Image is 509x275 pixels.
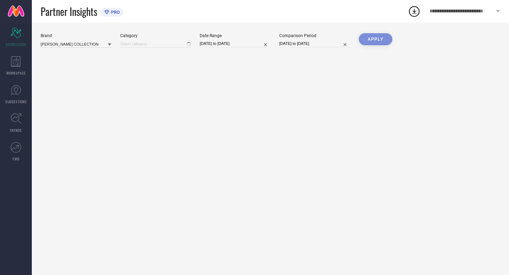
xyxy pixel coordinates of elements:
div: Comparison Period [279,33,350,38]
span: SUGGESTIONS [5,99,27,104]
span: TRENDS [10,128,22,133]
span: Partner Insights [41,4,97,19]
div: Open download list [408,5,421,18]
div: Brand [41,33,111,38]
div: Date Range [200,33,270,38]
span: PRO [109,10,120,15]
input: Select date range [200,40,270,47]
span: WORKSPACE [6,70,26,76]
input: Select comparison period [279,40,350,47]
span: FWD [13,156,19,162]
div: Category [120,33,191,38]
span: SCORECARDS [6,42,27,47]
